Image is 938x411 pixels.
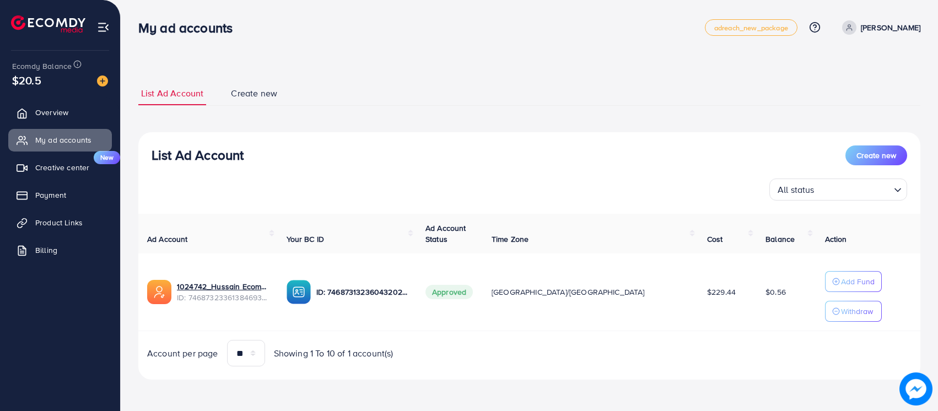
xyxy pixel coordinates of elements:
span: New [94,151,120,164]
img: image [899,372,932,405]
span: [GEOGRAPHIC_DATA]/[GEOGRAPHIC_DATA] [492,286,645,298]
a: Product Links [8,212,112,234]
span: adreach_new_package [714,24,788,31]
a: Overview [8,101,112,123]
span: Billing [35,245,57,256]
p: [PERSON_NAME] [861,21,920,34]
span: All status [775,182,817,198]
span: Create new [231,87,277,100]
a: Billing [8,239,112,261]
button: Add Fund [825,271,882,292]
span: Balance [766,234,795,245]
span: Creative center [35,162,89,173]
span: Cost [707,234,723,245]
h3: My ad accounts [138,20,241,36]
a: adreach_new_package [705,19,797,36]
a: 1024742_Hussain Ecomdy_1738949762452 [177,281,269,292]
span: Overview [35,107,68,118]
button: Create new [845,145,907,165]
img: ic-ads-acc.e4c84228.svg [147,280,171,304]
span: Product Links [35,217,83,228]
div: Search for option [769,179,907,201]
span: Showing 1 To 10 of 1 account(s) [274,347,393,360]
a: [PERSON_NAME] [838,20,920,35]
span: Action [825,234,847,245]
span: $0.56 [766,286,786,298]
p: ID: 7468731323604320273 [316,285,408,299]
span: $20.5 [12,72,41,88]
input: Search for option [818,180,890,198]
span: Account per page [147,347,218,360]
span: My ad accounts [35,134,91,145]
p: Withdraw [841,305,873,318]
img: logo [11,15,85,33]
img: ic-ba-acc.ded83a64.svg [287,280,311,304]
span: Payment [35,190,66,201]
span: Ecomdy Balance [12,61,72,72]
span: List Ad Account [141,87,203,100]
span: $229.44 [707,286,736,298]
span: Ad Account [147,234,188,245]
p: Add Fund [841,275,875,288]
button: Withdraw [825,301,882,322]
a: My ad accounts [8,129,112,151]
img: image [97,75,108,86]
span: ID: 7468732336138469393 [177,292,269,303]
a: Payment [8,184,112,206]
span: Your BC ID [287,234,325,245]
span: Create new [856,150,896,161]
div: <span class='underline'>1024742_Hussain Ecomdy_1738949762452</span></br>7468732336138469393 [177,281,269,304]
a: Creative centerNew [8,156,112,179]
span: Approved [425,285,473,299]
h3: List Ad Account [152,147,244,163]
img: menu [97,21,110,34]
span: Time Zone [492,234,529,245]
span: Ad Account Status [425,223,466,245]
